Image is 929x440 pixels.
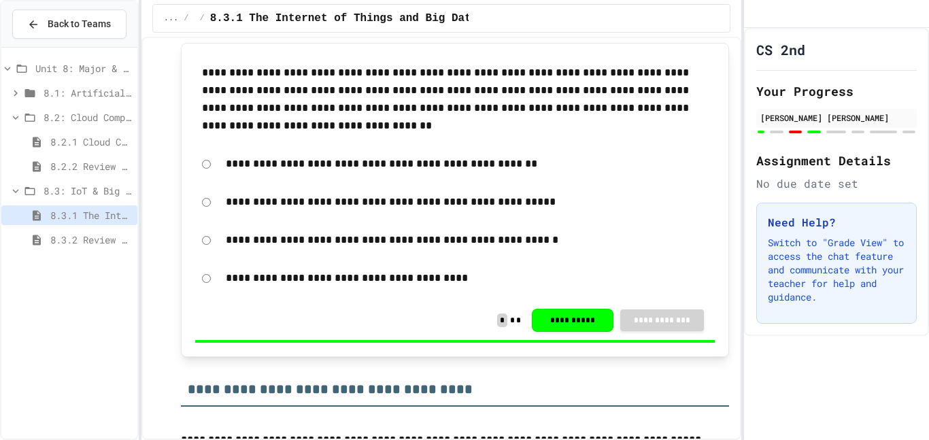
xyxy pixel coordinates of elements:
[768,236,905,304] p: Switch to "Grade View" to access the chat feature and communicate with your teacher for help and ...
[164,13,179,24] span: ...
[50,135,132,149] span: 8.2.1 Cloud Computing: Transforming the Digital World
[50,233,132,247] span: 8.3.2 Review - The Internet of Things and Big Data
[44,110,132,124] span: 8.2: Cloud Computing
[200,13,205,24] span: /
[44,184,132,198] span: 8.3: IoT & Big Data
[768,214,905,231] h3: Need Help?
[35,61,132,75] span: Unit 8: Major & Emerging Technologies
[210,10,667,27] span: 8.3.1 The Internet of Things and Big Data: Our Connected Digital World
[44,86,132,100] span: 8.1: Artificial Intelligence Basics
[756,40,805,59] h1: CS 2nd
[760,112,913,124] div: [PERSON_NAME] [PERSON_NAME]
[50,159,132,173] span: 8.2.2 Review - Cloud Computing
[756,175,917,192] div: No due date set
[756,151,917,170] h2: Assignment Details
[184,13,188,24] span: /
[48,17,111,31] span: Back to Teams
[50,208,132,222] span: 8.3.1 The Internet of Things and Big Data: Our Connected Digital World
[756,82,917,101] h2: Your Progress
